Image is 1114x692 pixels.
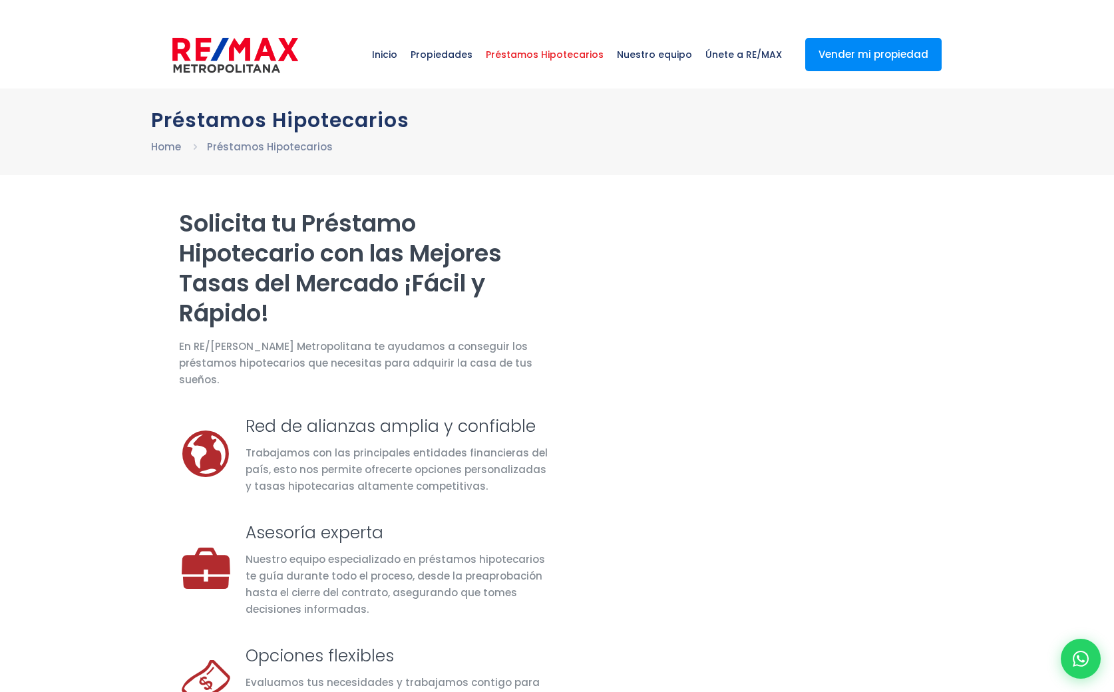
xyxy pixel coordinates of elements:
span: Inicio [365,35,404,75]
h3: Opciones flexibles [246,644,549,667]
img: remax-metropolitana-logo [172,35,298,75]
a: Préstamos Hipotecarios [479,21,610,88]
span: En RE/[PERSON_NAME] Metropolitana te ayudamos a conseguir los préstamos hipotecarios que necesita... [179,338,549,388]
span: Únete a RE/MAX [699,35,789,75]
a: Propiedades [404,21,479,88]
a: Vender mi propiedad [805,38,942,71]
h2: Solicita tu Préstamo Hipotecario con las Mejores Tasas del Mercado ¡Fácil y Rápido! [179,208,549,328]
h1: Préstamos Hipotecarios [151,108,963,132]
a: Préstamos Hipotecarios [207,140,333,154]
a: Nuestro equipo [610,21,699,88]
a: Únete a RE/MAX [699,21,789,88]
span: Propiedades [404,35,479,75]
div: Nuestro equipo especializado en préstamos hipotecarios te guía durante todo el proceso, desde la ... [246,551,549,617]
h3: Red de alianzas amplia y confiable [246,415,549,438]
span: Préstamos Hipotecarios [479,35,610,75]
span: Nuestro equipo [610,35,699,75]
h3: Asesoría experta [246,521,549,544]
a: RE/MAX Metropolitana [172,21,298,88]
div: Trabajamos con las principales entidades financieras del país, esto nos permite ofrecerte opcione... [246,444,549,494]
a: Inicio [365,21,404,88]
a: Home [151,140,181,154]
